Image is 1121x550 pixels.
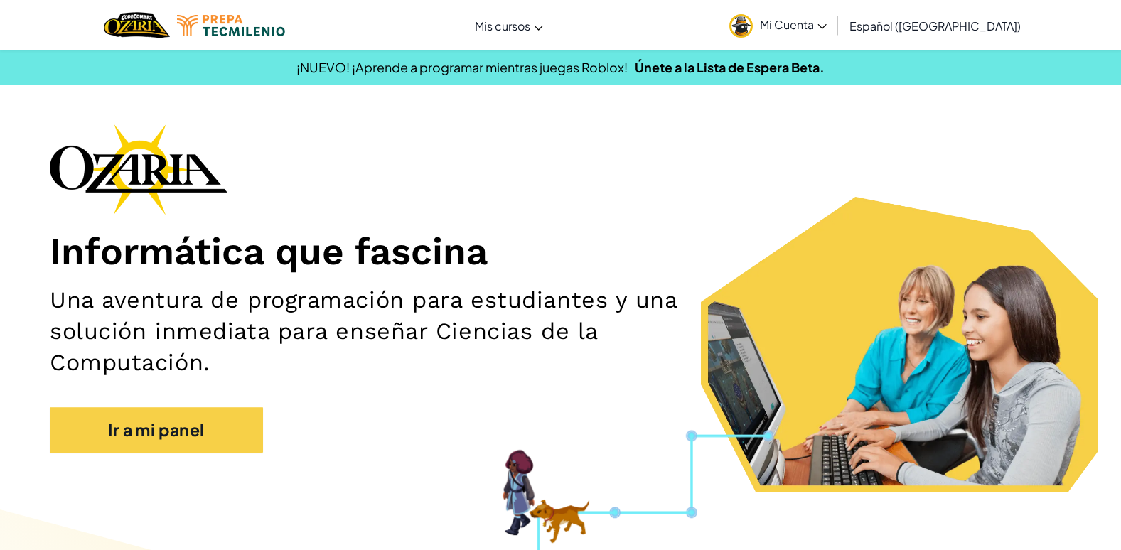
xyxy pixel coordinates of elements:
h1: Informática que fascina [50,229,1071,275]
a: Ir a mi panel [50,407,263,453]
h2: Una aventura de programación para estudiantes y una solución inmediata para enseñar Ciencias de l... [50,285,734,379]
img: Home [104,11,170,40]
a: Español ([GEOGRAPHIC_DATA]) [842,6,1028,45]
img: Tecmilenio logo [177,15,285,36]
img: Ozaria branding logo [50,124,227,215]
a: Mis cursos [468,6,550,45]
img: avatar [729,14,753,38]
span: ¡NUEVO! ¡Aprende a programar mientras juegas Roblox! [296,59,628,75]
a: Ozaria by CodeCombat logo [104,11,170,40]
span: Mi Cuenta [760,17,827,32]
a: Mi Cuenta [722,3,834,48]
span: Mis cursos [475,18,530,33]
span: Español ([GEOGRAPHIC_DATA]) [849,18,1021,33]
a: Únete a la Lista de Espera Beta. [635,59,825,75]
